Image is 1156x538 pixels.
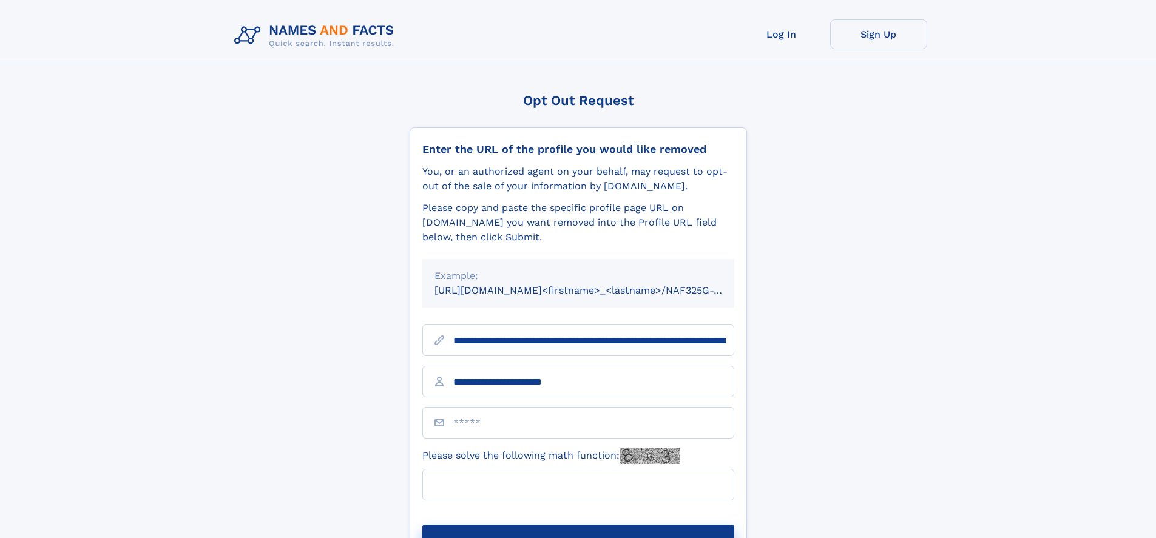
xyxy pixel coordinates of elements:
[422,164,734,193] div: You, or an authorized agent on your behalf, may request to opt-out of the sale of your informatio...
[422,448,680,464] label: Please solve the following math function:
[733,19,830,49] a: Log In
[410,93,747,108] div: Opt Out Request
[422,201,734,244] div: Please copy and paste the specific profile page URL on [DOMAIN_NAME] you want removed into the Pr...
[422,143,734,156] div: Enter the URL of the profile you would like removed
[434,269,722,283] div: Example:
[434,284,757,296] small: [URL][DOMAIN_NAME]<firstname>_<lastname>/NAF325G-xxxxxxxx
[830,19,927,49] a: Sign Up
[229,19,404,52] img: Logo Names and Facts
